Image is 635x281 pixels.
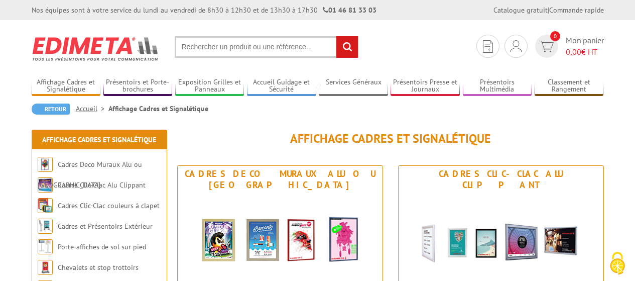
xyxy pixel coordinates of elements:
[103,78,173,95] a: Présentoirs et Porte-brochures
[550,31,560,41] span: 0
[32,78,101,95] a: Affichage Cadres et Signalétique
[58,180,146,190] a: Cadres Clic-Clac Alu Clippant
[175,36,358,58] input: Rechercher un produit ou une référence...
[391,78,460,95] a: Présentoirs Presse et Journaux
[511,40,522,52] img: devis rapide
[401,168,601,191] div: Cadres Clic-Clac Alu Clippant
[247,78,316,95] a: Accueil Guidage et Sécurité
[319,78,388,95] a: Services Généraux
[566,35,604,58] span: Mon panier
[533,35,604,58] a: devis rapide 0 Mon panier 0,00€ HT
[493,6,548,15] a: Catalogue gratuit
[539,41,554,52] img: devis rapide
[76,104,108,113] a: Accueil
[38,157,53,172] img: Cadres Deco Muraux Alu ou Bois
[535,78,604,95] a: Classement et Rangement
[336,36,358,58] input: rechercher
[566,47,581,57] span: 0,00
[58,201,160,210] a: Cadres Clic-Clac couleurs à clapet
[493,5,604,15] div: |
[600,247,635,281] button: Cookies (fenêtre modale)
[463,78,532,95] a: Présentoirs Multimédia
[605,251,630,276] img: Cookies (fenêtre modale)
[175,78,244,95] a: Exposition Grilles et Panneaux
[42,135,156,144] a: Affichage Cadres et Signalétique
[323,6,376,15] strong: 01 46 81 33 03
[108,104,208,114] li: Affichage Cadres et Signalétique
[32,5,376,15] div: Nos équipes sont à votre service du lundi au vendredi de 8h30 à 12h30 et de 13h30 à 17h30
[32,104,70,115] a: Retour
[566,46,604,58] span: € HT
[38,160,142,190] a: Cadres Deco Muraux Alu ou [GEOGRAPHIC_DATA]
[483,40,493,53] img: devis rapide
[177,132,604,145] h1: Affichage Cadres et Signalétique
[549,6,604,15] a: Commande rapide
[180,168,380,191] div: Cadres Deco Muraux Alu ou [GEOGRAPHIC_DATA]
[38,198,53,213] img: Cadres Clic-Clac couleurs à clapet
[32,30,160,67] img: Edimeta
